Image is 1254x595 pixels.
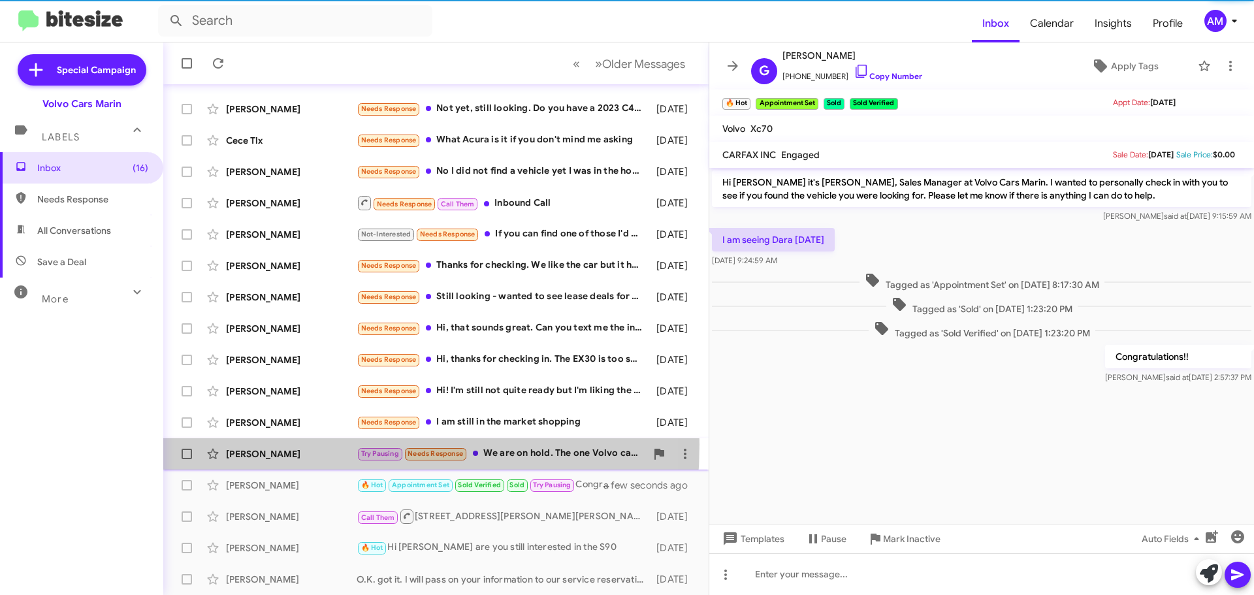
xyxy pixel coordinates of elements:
[361,513,395,522] span: Call Them
[650,228,698,241] div: [DATE]
[886,297,1078,315] span: Tagged as 'Sold' on [DATE] 1:23:20 PM
[1148,150,1174,159] span: [DATE]
[357,195,650,211] div: Inbound Call
[781,149,820,161] span: Engaged
[357,446,646,461] div: We are on hold. The one Volvo car we might be interested in would be the EX40 ultra package. Howe...
[1142,5,1193,42] span: Profile
[361,543,383,552] span: 🔥 Hot
[226,510,357,523] div: [PERSON_NAME]
[1193,10,1240,32] button: AM
[756,98,818,110] small: Appointment Set
[782,48,922,63] span: [PERSON_NAME]
[972,5,1020,42] a: Inbox
[821,527,846,551] span: Pause
[357,164,650,179] div: No I did not find a vehicle yet I was in the hospital I think I talked to someone or texted someo...
[1131,527,1215,551] button: Auto Fields
[782,63,922,83] span: [PHONE_NUMBER]
[1105,372,1251,382] span: [PERSON_NAME] [DATE] 2:57:37 PM
[357,352,650,367] div: Hi, thanks for checking in. The EX30 is too small and no dealerships had an ex40 in anything but ...
[158,5,432,37] input: Search
[650,165,698,178] div: [DATE]
[1213,150,1235,159] span: $0.00
[1084,5,1142,42] a: Insights
[650,134,698,147] div: [DATE]
[650,103,698,116] div: [DATE]
[1113,97,1150,107] span: Appt Date:
[750,123,773,135] span: Xc70
[37,255,86,268] span: Save a Deal
[226,322,357,335] div: [PERSON_NAME]
[42,97,121,110] div: Volvo Cars Marin
[883,527,940,551] span: Mark Inactive
[595,56,602,72] span: »
[650,385,698,398] div: [DATE]
[37,224,111,237] span: All Conversations
[226,228,357,241] div: [PERSON_NAME]
[377,200,432,208] span: Needs Response
[226,479,357,492] div: [PERSON_NAME]
[226,103,357,116] div: [PERSON_NAME]
[857,527,951,551] button: Mark Inactive
[869,321,1095,340] span: Tagged as 'Sold Verified' on [DATE] 1:23:20 PM
[620,479,698,492] div: a few seconds ago
[650,197,698,210] div: [DATE]
[226,291,357,304] div: [PERSON_NAME]
[226,541,357,555] div: [PERSON_NAME]
[357,508,650,524] div: [STREET_ADDRESS][PERSON_NAME][PERSON_NAME]
[361,105,417,113] span: Needs Response
[1113,150,1148,159] span: Sale Date:
[650,259,698,272] div: [DATE]
[573,56,580,72] span: «
[226,197,357,210] div: [PERSON_NAME]
[1150,97,1176,107] span: [DATE]
[650,416,698,429] div: [DATE]
[712,255,777,265] span: [DATE] 9:24:59 AM
[361,324,417,332] span: Needs Response
[1111,54,1159,78] span: Apply Tags
[42,293,69,305] span: More
[795,527,857,551] button: Pause
[722,149,776,161] span: CARFAX INC
[226,134,357,147] div: Cece Tlx
[42,131,80,143] span: Labels
[226,385,357,398] div: [PERSON_NAME]
[565,50,588,77] button: Previous
[602,57,685,71] span: Older Messages
[1204,10,1227,32] div: AM
[650,353,698,366] div: [DATE]
[226,573,357,586] div: [PERSON_NAME]
[361,449,399,458] span: Try Pausing
[226,259,357,272] div: [PERSON_NAME]
[18,54,146,86] a: Special Campaign
[709,527,795,551] button: Templates
[226,165,357,178] div: [PERSON_NAME]
[1176,150,1213,159] span: Sale Price:
[37,161,148,174] span: Inbox
[226,447,357,460] div: [PERSON_NAME]
[357,289,650,304] div: Still looking - wanted to see lease deals for ex30. Ideally a loaner.
[357,477,620,492] div: Congratulations!!
[759,61,769,82] span: G
[361,387,417,395] span: Needs Response
[361,481,383,489] span: 🔥 Hot
[361,418,417,426] span: Needs Response
[420,230,475,238] span: Needs Response
[850,98,897,110] small: Sold Verified
[226,353,357,366] div: [PERSON_NAME]
[361,167,417,176] span: Needs Response
[722,98,750,110] small: 🔥 Hot
[1142,527,1204,551] span: Auto Fields
[361,355,417,364] span: Needs Response
[722,123,745,135] span: Volvo
[566,50,693,77] nav: Page navigation example
[37,193,148,206] span: Needs Response
[361,230,411,238] span: Not-Interested
[650,291,698,304] div: [DATE]
[361,136,417,144] span: Needs Response
[650,510,698,523] div: [DATE]
[1020,5,1084,42] span: Calendar
[357,383,650,398] div: Hi! I'm still not quite ready but I'm liking the new 90s
[854,71,922,81] a: Copy Number
[361,293,417,301] span: Needs Response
